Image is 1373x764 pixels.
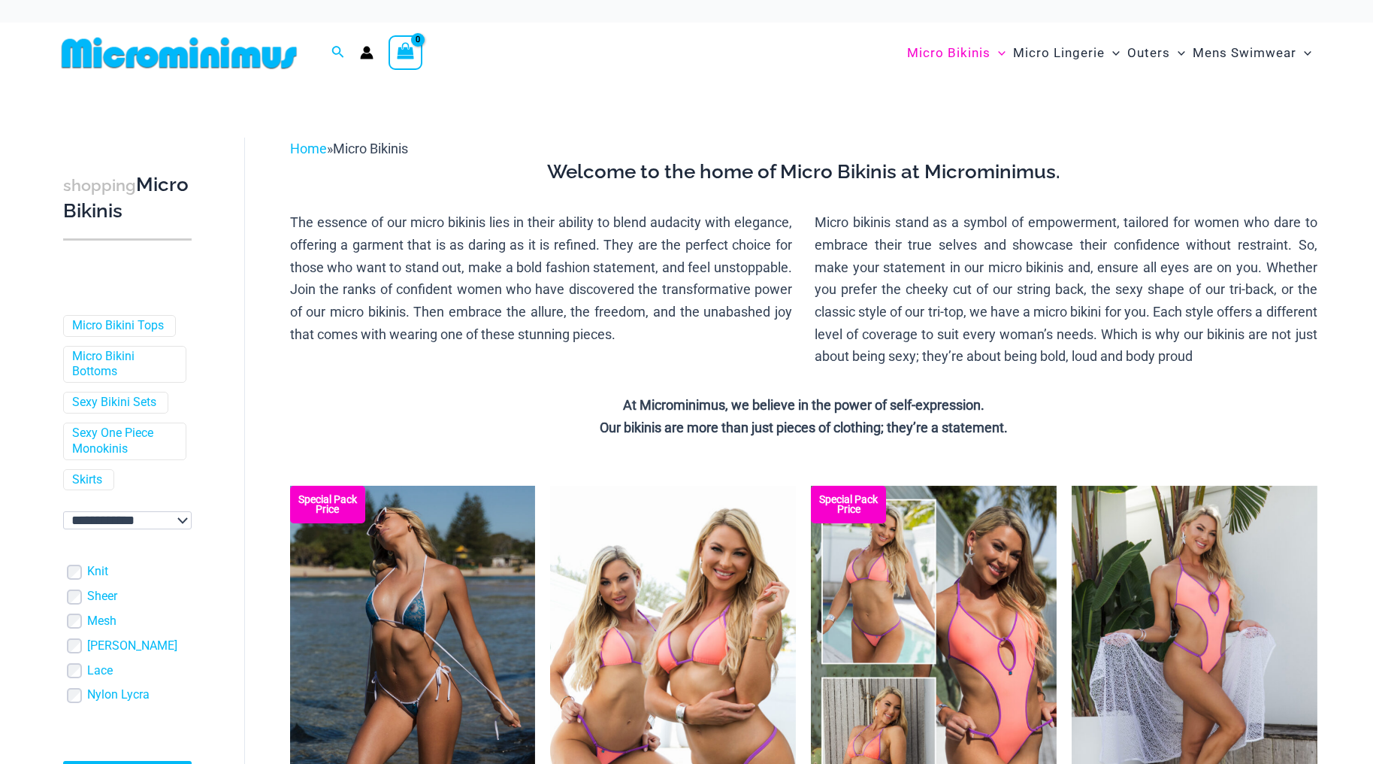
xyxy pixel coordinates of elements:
[623,397,984,413] strong: At Microminimus, we believe in the power of self-expression.
[990,34,1006,72] span: Menu Toggle
[389,35,423,70] a: View Shopping Cart, empty
[290,141,327,156] a: Home
[1170,34,1185,72] span: Menu Toggle
[63,511,192,529] select: wpc-taxonomy-pa_color-745982
[87,589,117,605] a: Sheer
[360,46,373,59] a: Account icon link
[87,614,116,629] a: Mesh
[1127,34,1170,72] span: Outers
[600,420,1008,435] strong: Our bikinis are more than just pieces of clothing; they’re a statement.
[72,349,174,380] a: Micro Bikini Bottoms
[290,141,408,156] span: »
[1296,34,1311,72] span: Menu Toggle
[1105,34,1120,72] span: Menu Toggle
[72,395,156,411] a: Sexy Bikini Sets
[72,426,174,457] a: Sexy One Piece Monokinis
[901,28,1318,78] nav: Site Navigation
[907,34,990,72] span: Micro Bikinis
[333,141,408,156] span: Micro Bikinis
[87,687,150,703] a: Nylon Lycra
[811,495,886,514] b: Special Pack Price
[1124,30,1189,76] a: OutersMenu ToggleMenu Toggle
[87,638,177,654] a: [PERSON_NAME]
[1189,30,1315,76] a: Mens SwimwearMenu ToggleMenu Toggle
[56,36,303,70] img: MM SHOP LOGO FLAT
[1009,30,1124,76] a: Micro LingerieMenu ToggleMenu Toggle
[815,211,1317,368] p: Micro bikinis stand as a symbol of empowerment, tailored for women who dare to embrace their true...
[87,564,108,580] a: Knit
[87,663,113,679] a: Lace
[290,211,793,345] p: The essence of our micro bikinis lies in their ability to blend audacity with elegance, offering ...
[331,44,345,62] a: Search icon link
[290,495,365,514] b: Special Pack Price
[63,172,192,224] h3: Micro Bikinis
[63,176,136,195] span: shopping
[1193,34,1296,72] span: Mens Swimwear
[1013,34,1105,72] span: Micro Lingerie
[290,159,1317,185] h3: Welcome to the home of Micro Bikinis at Microminimus.
[72,472,102,488] a: Skirts
[72,318,164,334] a: Micro Bikini Tops
[903,30,1009,76] a: Micro BikinisMenu ToggleMenu Toggle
